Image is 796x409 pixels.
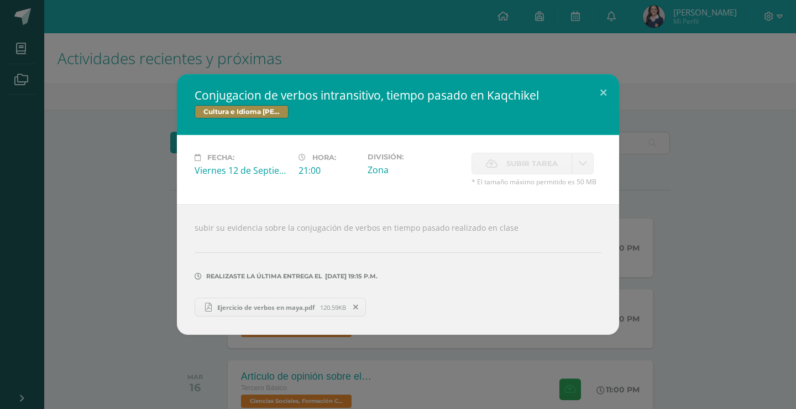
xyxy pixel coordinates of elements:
[195,164,290,177] div: Viernes 12 de Septiembre
[177,204,619,335] div: subir su evidencia sobre la conjugación de verbos en tiempo pasado realizado en clase
[588,74,619,112] button: Close (Esc)
[298,164,359,177] div: 21:00
[320,303,346,312] span: 120.59KB
[195,298,366,317] a: Ejercicio de verbos en maya.pdf 120.59KB
[368,164,463,176] div: Zona
[195,105,289,118] span: Cultura e Idioma [PERSON_NAME] o Xinca
[206,272,322,280] span: Realizaste la última entrega el
[195,87,601,103] h2: Conjugacion de verbos intransitivo, tiempo pasado en Kaqchikel
[212,303,320,312] span: Ejercicio de verbos en maya.pdf
[207,153,234,162] span: Fecha:
[312,153,336,162] span: Hora:
[572,153,594,174] a: La fecha de entrega ha expirado
[347,301,365,313] span: Remover entrega
[506,153,558,174] span: Subir tarea
[368,153,463,161] label: División:
[472,153,572,174] label: La fecha de entrega ha expirado
[472,177,601,187] span: * El tamaño máximo permitido es 50 MB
